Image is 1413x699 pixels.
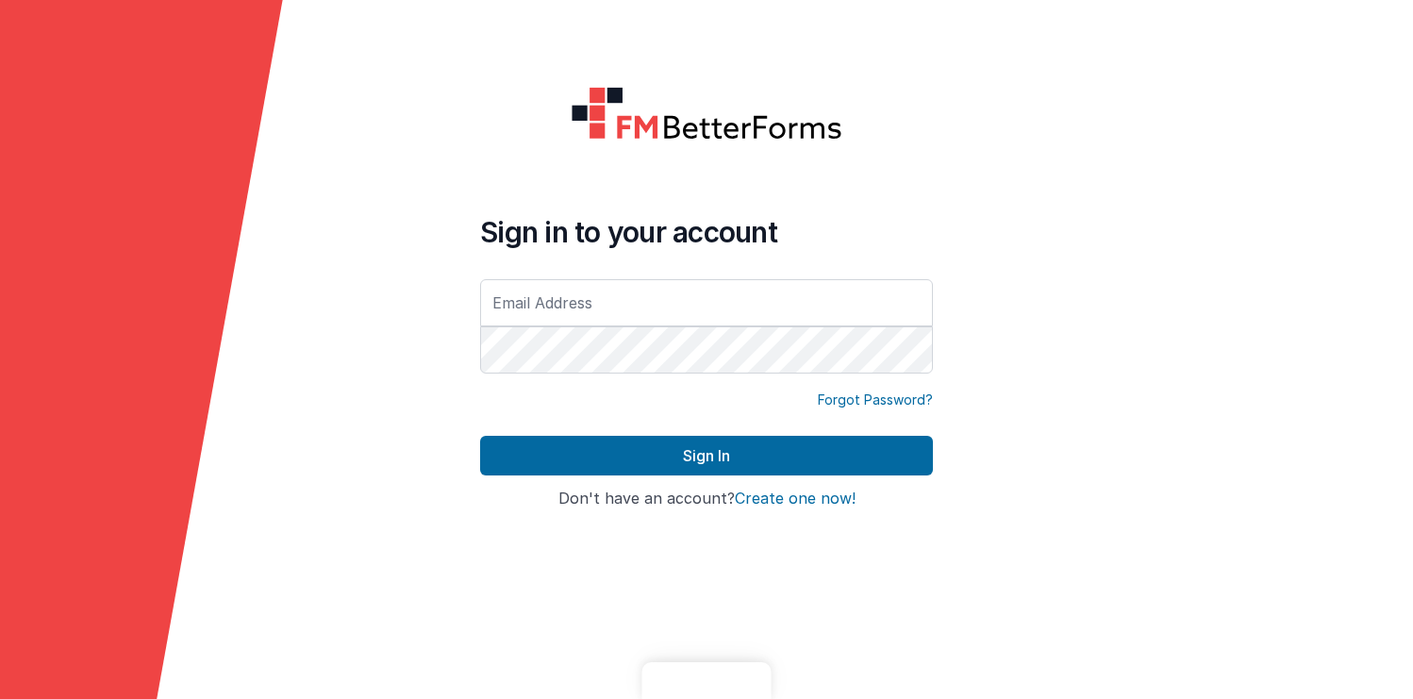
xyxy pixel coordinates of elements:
[818,391,933,409] a: Forgot Password?
[480,436,933,475] button: Sign In
[480,279,933,326] input: Email Address
[480,491,933,508] h4: Don't have an account?
[480,215,933,249] h4: Sign in to your account
[735,491,856,508] button: Create one now!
